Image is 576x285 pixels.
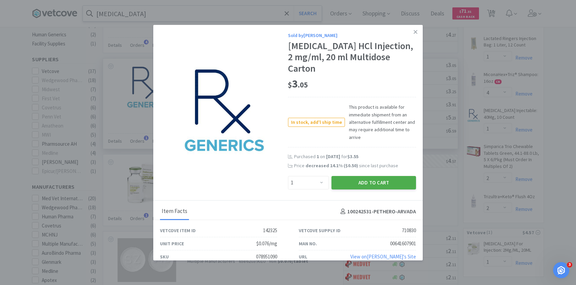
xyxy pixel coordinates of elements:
span: . 05 [298,80,308,90]
div: 142325 [263,226,277,235]
div: Vetcove Supply ID [299,227,341,234]
span: $3.55 [347,153,358,159]
div: 00641607901 [390,240,416,248]
div: Item Facts [160,203,189,220]
div: 078951090 [256,253,277,261]
div: SKU [160,253,169,260]
span: 3 [567,262,572,268]
div: Price since last purchase [294,162,416,169]
span: $0.50 [345,163,356,169]
div: Man No. [299,240,317,247]
button: Add to Cart [331,176,416,189]
span: 1 [317,153,319,159]
div: [MEDICAL_DATA] HCl Injection, 2 mg/ml, 20 ml Multidose Carton [288,40,416,74]
div: Purchased on for [294,153,416,160]
span: decreased 14.1 % ( ) [306,163,358,169]
span: 3 [288,77,308,91]
div: 710830 [402,226,416,235]
img: 3ee079af16cc423f89e058b8ffbbdc8a_710830.jpeg [180,67,268,154]
div: Sold by [PERSON_NAME] [288,32,416,39]
div: URL [299,253,307,260]
div: $0.076/mg [256,240,277,248]
span: In stock, add'l ship time [288,118,345,127]
iframe: Intercom live chat [553,262,569,278]
span: [DATE] [326,153,340,159]
div: Vetcove Item ID [160,227,196,234]
span: This product is available for immediate shipment from an alternative fulfillment center and may r... [345,103,416,141]
h4: 100242531 - PETHERO-ARVADA [338,207,416,216]
a: View on[PERSON_NAME]'s Site [350,253,416,260]
div: Unit Price [160,240,184,247]
span: $ [288,80,292,90]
